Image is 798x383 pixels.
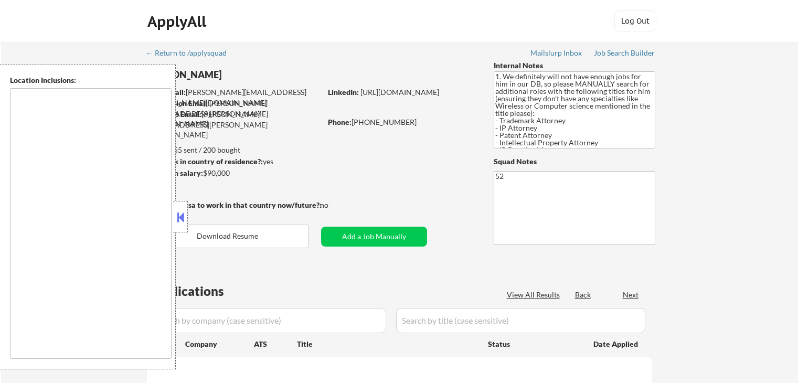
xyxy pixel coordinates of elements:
strong: Phone: [328,118,352,126]
button: Log Out [614,10,656,31]
div: ApplyAll [147,13,209,30]
div: Location Inclusions: [10,75,172,86]
div: Date Applied [593,339,640,349]
a: ← Return to /applysquad [146,49,237,59]
div: Status [488,334,578,353]
div: Company [185,339,254,349]
a: [URL][DOMAIN_NAME] [360,88,439,97]
div: View All Results [507,290,563,300]
input: Search by title (case sensitive) [396,308,645,333]
button: Download Resume [147,225,308,248]
div: Squad Notes [494,156,655,167]
div: Mailslurp Inbox [530,49,583,57]
a: Mailslurp Inbox [530,49,583,59]
div: ATS [254,339,297,349]
div: [PERSON_NAME][EMAIL_ADDRESS][PERSON_NAME][DOMAIN_NAME] [147,87,321,108]
div: 55 sent / 200 bought [146,145,321,155]
div: ← Return to /applysquad [146,49,237,57]
div: [PERSON_NAME] [147,68,363,81]
div: yes [146,156,318,167]
div: no [320,200,350,210]
div: [PERSON_NAME][EMAIL_ADDRESS][PERSON_NAME][DOMAIN_NAME] [147,109,321,140]
div: Job Search Builder [594,49,655,57]
div: Back [575,290,592,300]
button: Add a Job Manually [321,227,427,247]
div: Title [297,339,478,349]
input: Search by company (case sensitive) [150,308,386,333]
div: Applications [150,285,254,297]
strong: Will need Visa to work in that country now/future?: [147,200,322,209]
div: [PERSON_NAME][EMAIL_ADDRESS][PERSON_NAME][DOMAIN_NAME] [147,98,321,129]
div: $90,000 [146,168,321,178]
div: [PHONE_NUMBER] [328,117,476,127]
strong: Can work in country of residence?: [146,157,263,166]
div: Next [623,290,640,300]
div: Internal Notes [494,60,655,71]
strong: LinkedIn: [328,88,359,97]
